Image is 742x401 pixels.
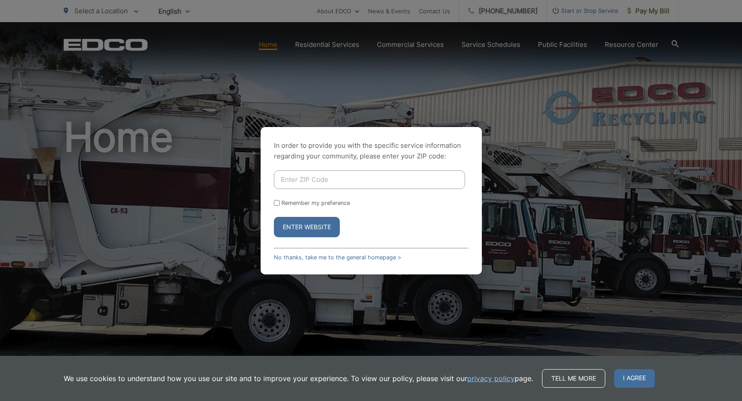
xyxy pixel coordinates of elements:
p: We use cookies to understand how you use our site and to improve your experience. To view our pol... [64,373,533,384]
a: Tell me more [542,369,605,388]
label: Remember my preference [281,200,350,206]
a: No thanks, take me to the general homepage > [274,254,401,261]
p: In order to provide you with the specific service information regarding your community, please en... [274,140,469,162]
button: Enter Website [274,217,340,237]
a: privacy policy [467,373,515,384]
span: I agree [614,369,655,388]
input: Enter ZIP Code [274,170,465,189]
